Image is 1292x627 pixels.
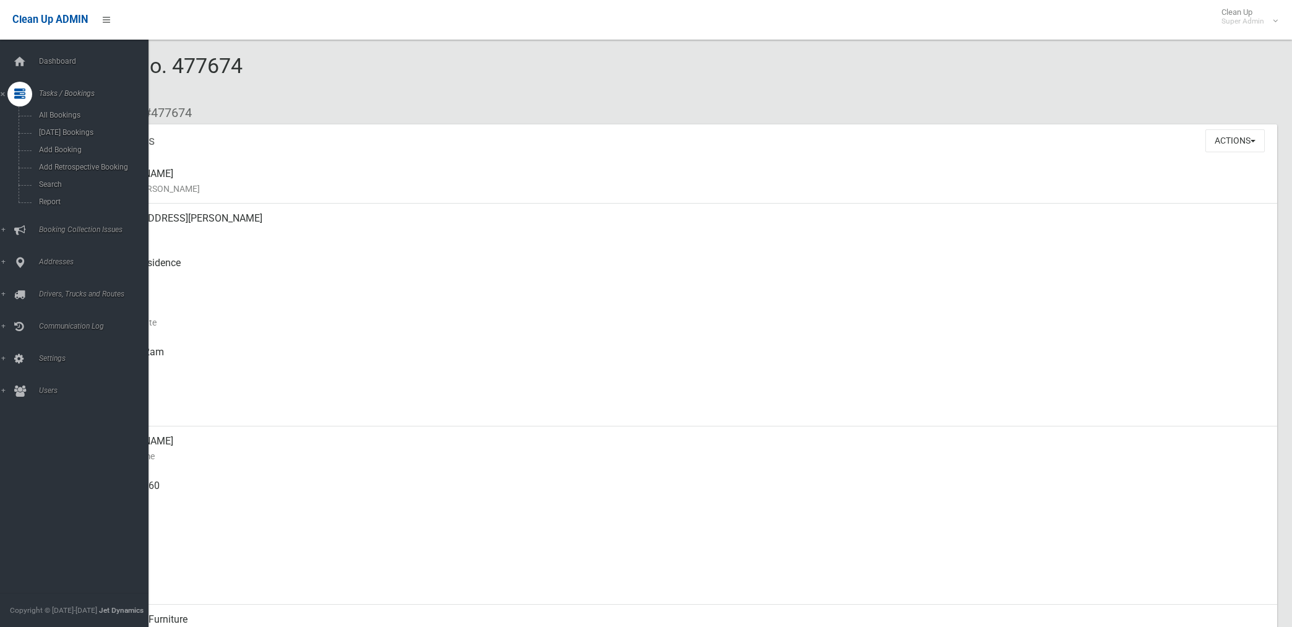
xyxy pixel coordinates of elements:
[99,560,1267,605] div: None given
[35,145,149,154] span: Add Booking
[35,89,159,98] span: Tasks / Bookings
[35,57,159,66] span: Dashboard
[99,270,1267,285] small: Pickup Point
[54,53,243,102] span: Booking No. 477674
[99,248,1267,293] div: Front of Residence
[135,102,192,124] li: #477674
[99,382,1267,426] div: [DATE]
[99,582,1267,597] small: Email
[12,14,88,25] span: Clean Up ADMIN
[99,293,1267,337] div: [DATE]
[99,538,1267,553] small: Landline
[99,471,1267,516] div: 0435 896 660
[1221,17,1264,26] small: Super Admin
[99,360,1267,374] small: Collected At
[99,315,1267,330] small: Collection Date
[1215,7,1277,26] span: Clean Up
[10,606,97,615] span: Copyright © [DATE]-[DATE]
[35,111,149,119] span: All Bookings
[35,180,149,189] span: Search
[99,159,1267,204] div: [PERSON_NAME]
[99,493,1267,508] small: Mobile
[35,322,159,331] span: Communication Log
[35,290,159,298] span: Drivers, Trucks and Routes
[99,226,1267,241] small: Address
[35,128,149,137] span: [DATE] Bookings
[99,606,144,615] strong: Jet Dynamics
[35,163,149,171] span: Add Retrospective Booking
[99,181,1267,196] small: Name of [PERSON_NAME]
[35,354,159,363] span: Settings
[99,337,1267,382] div: [DATE] 6:02am
[99,449,1267,464] small: Contact Name
[35,386,159,395] span: Users
[35,257,159,266] span: Addresses
[35,225,159,234] span: Booking Collection Issues
[99,516,1267,560] div: None given
[35,197,149,206] span: Report
[1205,129,1265,152] button: Actions
[99,426,1267,471] div: [PERSON_NAME]
[99,204,1267,248] div: [STREET_ADDRESS][PERSON_NAME]
[99,404,1267,419] small: Zone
